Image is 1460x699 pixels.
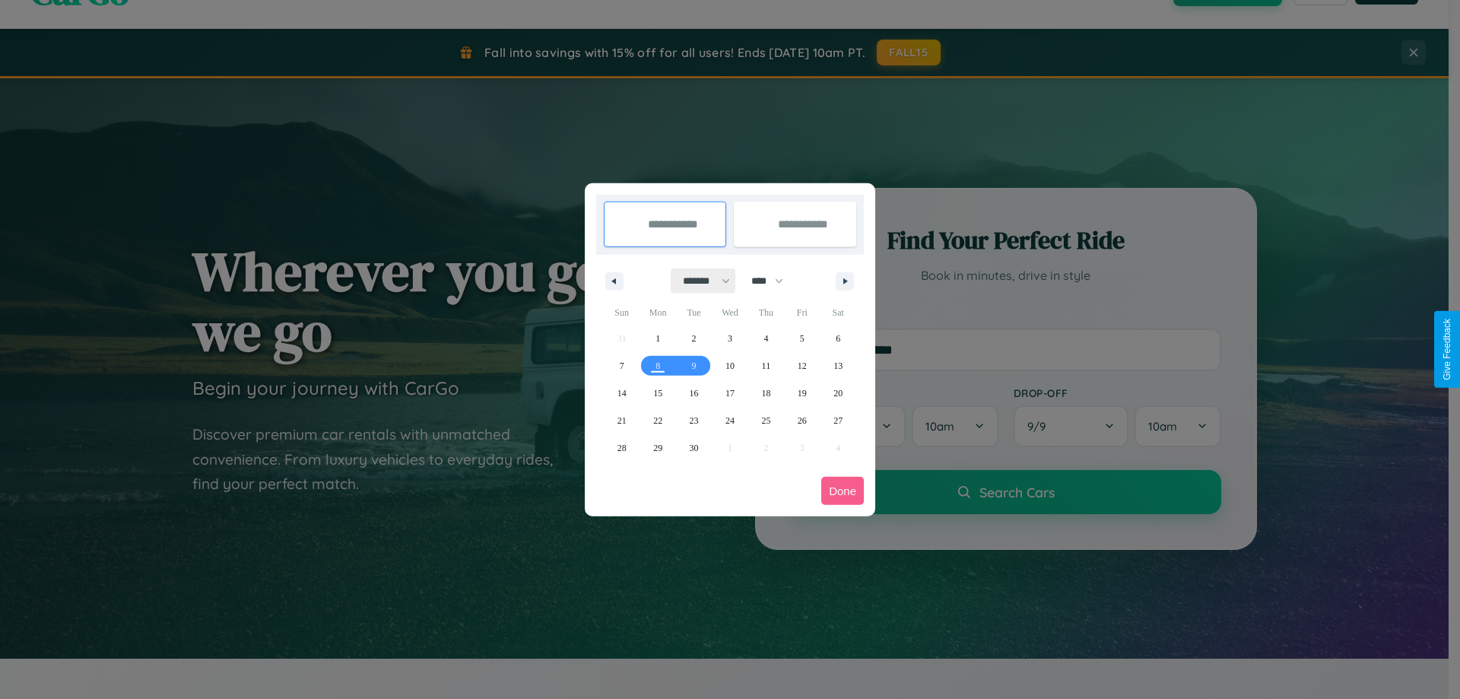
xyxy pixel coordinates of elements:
span: 8 [655,352,660,380]
button: 24 [712,407,747,434]
span: Sat [820,300,856,325]
span: Mon [640,300,675,325]
span: 25 [761,407,770,434]
span: Sun [604,300,640,325]
span: 2 [692,325,697,352]
button: 19 [784,380,820,407]
button: 4 [748,325,784,352]
span: 18 [761,380,770,407]
button: 21 [604,407,640,434]
span: 3 [728,325,732,352]
span: 21 [617,407,627,434]
button: 3 [712,325,747,352]
button: 25 [748,407,784,434]
span: 26 [798,407,807,434]
span: 7 [620,352,624,380]
button: 15 [640,380,675,407]
span: 1 [655,325,660,352]
span: 5 [800,325,805,352]
span: 28 [617,434,627,462]
span: 29 [653,434,662,462]
span: Wed [712,300,747,325]
span: 27 [833,407,843,434]
button: 26 [784,407,820,434]
span: Thu [748,300,784,325]
button: 29 [640,434,675,462]
button: 7 [604,352,640,380]
button: 28 [604,434,640,462]
button: 17 [712,380,747,407]
span: 22 [653,407,662,434]
button: 6 [820,325,856,352]
span: 12 [798,352,807,380]
button: 11 [748,352,784,380]
span: 9 [692,352,697,380]
button: 13 [820,352,856,380]
button: 9 [676,352,712,380]
button: 18 [748,380,784,407]
span: Fri [784,300,820,325]
span: 15 [653,380,662,407]
span: Tue [676,300,712,325]
button: 5 [784,325,820,352]
button: 1 [640,325,675,352]
span: 11 [762,352,771,380]
span: 30 [690,434,699,462]
div: Give Feedback [1442,319,1452,380]
span: 13 [833,352,843,380]
span: 24 [725,407,735,434]
button: 23 [676,407,712,434]
button: 2 [676,325,712,352]
span: 19 [798,380,807,407]
button: 14 [604,380,640,407]
button: 16 [676,380,712,407]
button: 30 [676,434,712,462]
button: Done [821,477,864,505]
button: 10 [712,352,747,380]
span: 17 [725,380,735,407]
span: 16 [690,380,699,407]
button: 8 [640,352,675,380]
button: 27 [820,407,856,434]
button: 20 [820,380,856,407]
button: 22 [640,407,675,434]
span: 10 [725,352,735,380]
button: 12 [784,352,820,380]
span: 14 [617,380,627,407]
span: 4 [763,325,768,352]
span: 6 [836,325,840,352]
span: 20 [833,380,843,407]
span: 23 [690,407,699,434]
